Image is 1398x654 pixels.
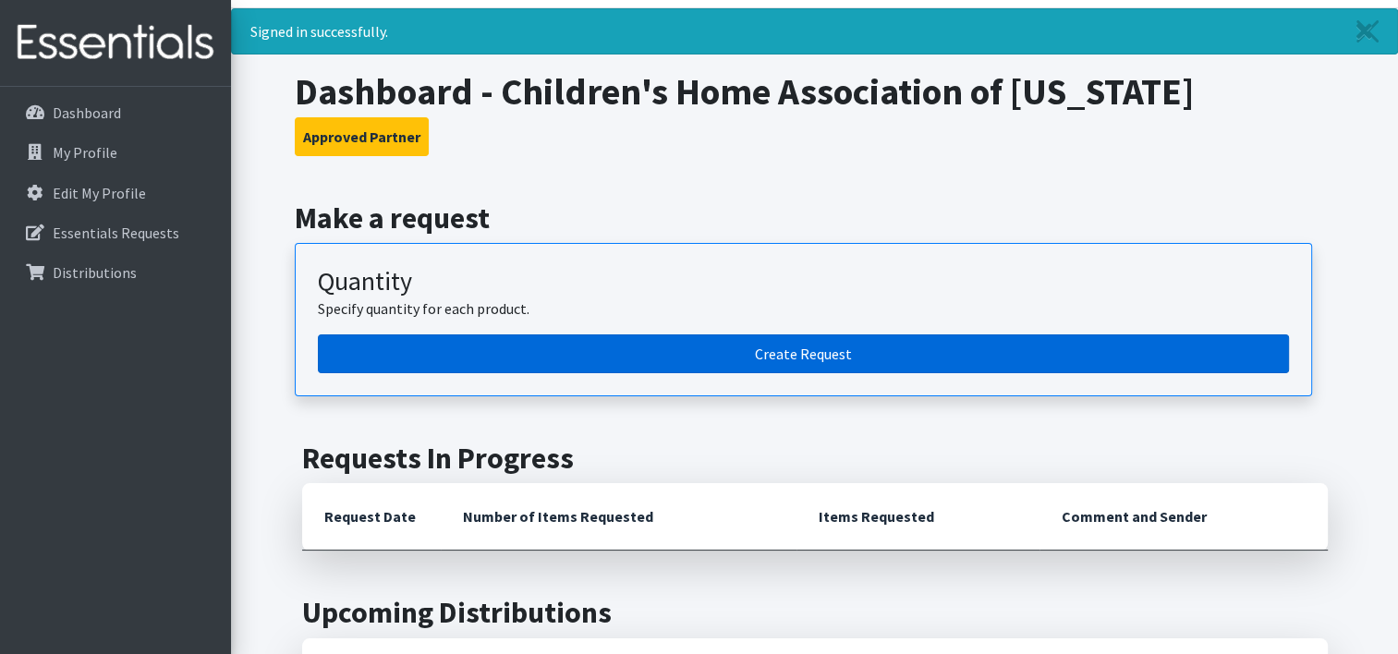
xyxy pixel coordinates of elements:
[295,200,1334,236] h2: Make a request
[318,266,1289,297] h3: Quantity
[7,175,224,212] a: Edit My Profile
[7,12,224,74] img: HumanEssentials
[1338,9,1397,54] a: Close
[53,143,117,162] p: My Profile
[318,297,1289,320] p: Specify quantity for each product.
[53,184,146,202] p: Edit My Profile
[231,8,1398,54] div: Signed in successfully.
[7,134,224,171] a: My Profile
[295,69,1334,114] h1: Dashboard - Children's Home Association of [US_STATE]
[441,483,797,551] th: Number of Items Requested
[53,224,179,242] p: Essentials Requests
[7,254,224,291] a: Distributions
[7,214,224,251] a: Essentials Requests
[1039,483,1327,551] th: Comment and Sender
[302,441,1328,476] h2: Requests In Progress
[318,334,1289,373] a: Create a request by quantity
[796,483,1039,551] th: Items Requested
[53,103,121,122] p: Dashboard
[302,595,1328,630] h2: Upcoming Distributions
[302,483,441,551] th: Request Date
[7,94,224,131] a: Dashboard
[53,263,137,282] p: Distributions
[295,117,429,156] button: Approved Partner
